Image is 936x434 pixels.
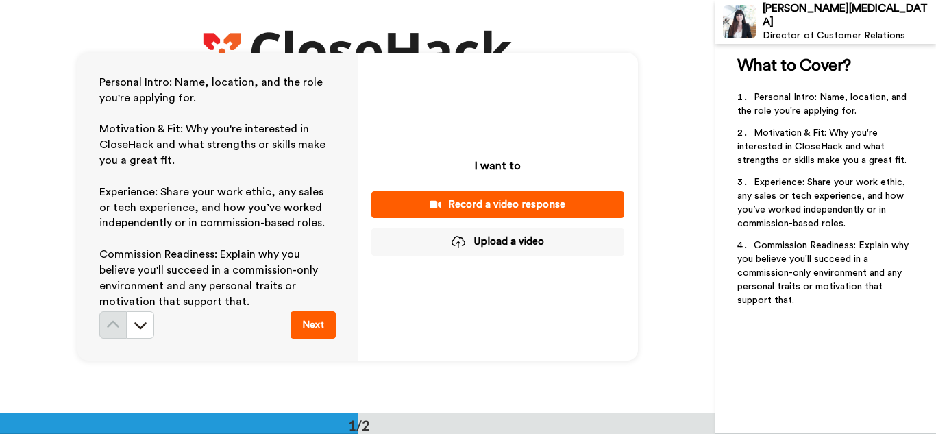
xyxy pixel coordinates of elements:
span: Commission Readiness: Explain why you believe you'll succeed in a commission-only environment and... [99,249,321,307]
div: Record a video response [382,197,613,212]
span: Personal Intro: Name, location, and the role you're applying for. [99,77,325,104]
span: Motivation & Fit: Why you're interested in CloseHack and what strengths or skills make you a grea... [99,123,328,166]
button: Upload a video [371,228,624,255]
div: Director of Customer Relations [763,30,935,42]
span: Experience: Share your work ethic, any sales or tech experience, and how you’ve worked independen... [737,178,908,228]
div: [PERSON_NAME][MEDICAL_DATA] [763,2,935,28]
span: Motivation & Fit: Why you're interested in CloseHack and what strengths or skills make you a grea... [737,128,907,165]
span: What to Cover? [737,58,851,74]
img: Profile Image [723,5,756,38]
span: Experience: Share your work ethic, any sales or tech experience, and how you’ve worked independen... [99,186,326,229]
button: Record a video response [371,191,624,218]
span: Commission Readiness: Explain why you believe you'll succeed in a commission-only environment and... [737,241,911,305]
span: Personal Intro: Name, location, and the role you're applying for. [737,93,909,116]
button: Next [291,311,336,339]
p: I want to [475,158,521,174]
